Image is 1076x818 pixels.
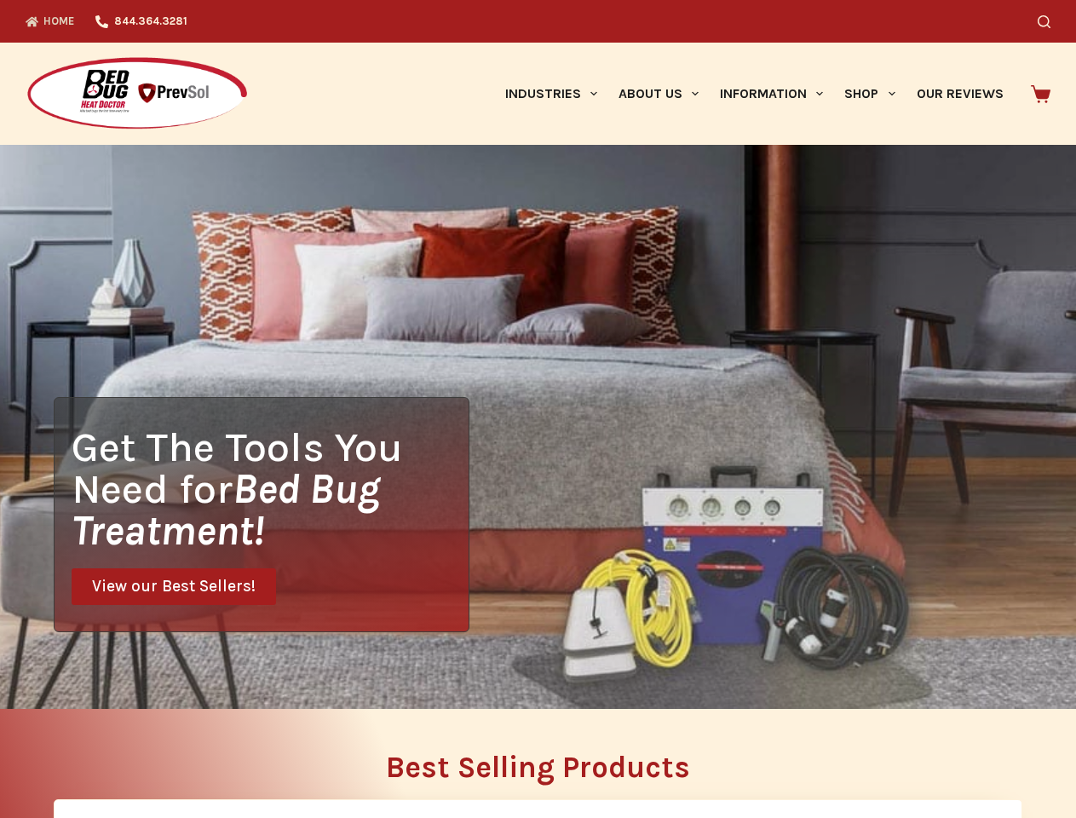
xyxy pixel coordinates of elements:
nav: Primary [494,43,1014,145]
a: View our Best Sellers! [72,568,276,605]
button: Search [1038,15,1050,28]
a: About Us [607,43,709,145]
i: Bed Bug Treatment! [72,464,380,555]
img: Prevsol/Bed Bug Heat Doctor [26,56,249,132]
a: Shop [834,43,906,145]
h1: Get The Tools You Need for [72,426,469,551]
a: Our Reviews [906,43,1014,145]
a: Information [710,43,834,145]
span: View our Best Sellers! [92,579,256,595]
a: Industries [494,43,607,145]
h2: Best Selling Products [54,752,1022,782]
